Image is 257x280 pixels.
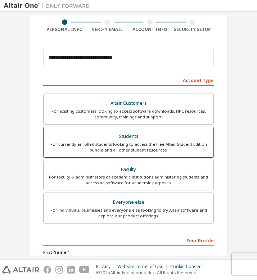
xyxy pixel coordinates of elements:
[43,74,214,86] div: Account Type
[43,234,214,246] div: Your Profile
[117,264,170,270] div: Website Terms of Use
[48,141,209,153] div: For currently enrolled students looking to access the free Altair Student Edition bundle and all ...
[48,108,209,120] div: For existing customers looking to access software downloads, HPC resources, community, trainings ...
[48,207,209,219] div: For individuals, businesses and everyone else looking to try Altair software and explore our prod...
[55,266,63,274] img: instagram.svg
[2,266,39,274] img: altair_logo.svg
[48,131,209,141] div: Students
[48,197,209,207] div: Everyone else
[44,266,51,274] img: facebook.svg
[86,27,129,32] div: Verify Email
[96,270,207,276] p: © 2025 Altair Engineering, Inc. All Rights Reserved.
[79,266,90,274] img: youtube.svg
[171,27,214,32] div: Security Setup
[67,266,75,274] img: linkedin.svg
[48,174,209,186] div: For faculty & administrators of academic institutions administering students and accessing softwa...
[170,264,207,270] div: Cookie Consent
[96,264,117,270] div: Privacy
[4,2,94,9] img: Altair One
[128,27,171,32] div: Account Info
[43,27,86,32] div: Personal Info
[48,164,209,175] div: Faculty
[43,249,214,255] label: First Name
[48,98,209,108] div: Altair Customers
